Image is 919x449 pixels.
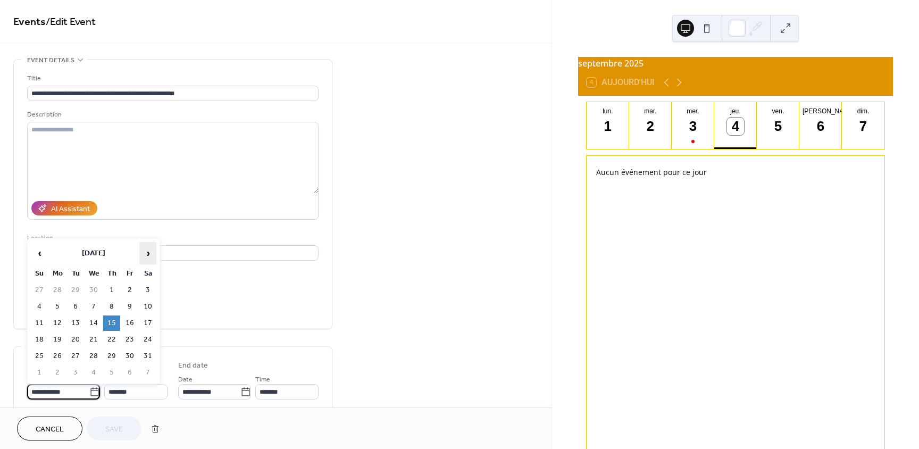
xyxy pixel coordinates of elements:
td: 29 [103,348,120,364]
button: jeu.4 [714,102,757,149]
td: 8 [103,299,120,314]
td: 11 [31,315,48,331]
td: 5 [49,299,66,314]
div: Description [27,109,316,120]
button: mer.3 [672,102,714,149]
td: 7 [139,365,156,380]
td: 6 [121,365,138,380]
td: 28 [49,282,66,298]
td: 17 [139,315,156,331]
td: 14 [85,315,102,331]
td: 4 [31,299,48,314]
div: 6 [812,118,830,135]
div: 4 [727,118,745,135]
div: jeu. [717,107,754,115]
span: › [140,243,156,264]
td: 28 [85,348,102,364]
button: Cancel [17,417,82,440]
td: 20 [67,332,84,347]
td: 9 [121,299,138,314]
th: We [85,266,102,281]
button: mar.2 [629,102,672,149]
th: Fr [121,266,138,281]
button: [PERSON_NAME].6 [799,102,842,149]
td: 12 [49,315,66,331]
td: 3 [67,365,84,380]
span: / Edit Event [46,12,96,32]
button: dim.7 [842,102,884,149]
button: lun.1 [587,102,629,149]
div: septembre 2025 [578,57,893,70]
td: 19 [49,332,66,347]
td: 21 [85,332,102,347]
td: 4 [85,365,102,380]
td: 23 [121,332,138,347]
div: Title [27,73,316,84]
td: 3 [139,282,156,298]
div: [PERSON_NAME]. [803,107,839,115]
td: 22 [103,332,120,347]
td: 30 [85,282,102,298]
div: 7 [855,118,872,135]
td: 5 [103,365,120,380]
td: 25 [31,348,48,364]
div: 5 [770,118,787,135]
td: 16 [121,315,138,331]
td: 2 [121,282,138,298]
th: Tu [67,266,84,281]
th: Th [103,266,120,281]
div: mar. [632,107,669,115]
td: 1 [103,282,120,298]
th: Sa [139,266,156,281]
td: 13 [67,315,84,331]
div: 1 [599,118,617,135]
span: ‹ [31,243,47,264]
div: 2 [642,118,659,135]
td: 2 [49,365,66,380]
div: End date [178,360,208,371]
td: 7 [85,299,102,314]
td: 18 [31,332,48,347]
span: Time [255,374,270,385]
td: 24 [139,332,156,347]
td: 1 [31,365,48,380]
div: AI Assistant [51,204,90,215]
td: 27 [31,282,48,298]
div: Aucun événement pour ce jour [588,160,883,185]
span: Event details [27,55,74,66]
th: Su [31,266,48,281]
span: Date [178,374,193,385]
div: 3 [684,118,702,135]
td: 27 [67,348,84,364]
td: 10 [139,299,156,314]
td: 29 [67,282,84,298]
button: ven.5 [757,102,799,149]
th: Mo [49,266,66,281]
div: mer. [675,107,711,115]
div: Location [27,232,316,244]
div: dim. [845,107,881,115]
td: 15 [103,315,120,331]
div: lun. [590,107,626,115]
span: Cancel [36,424,64,435]
td: 6 [67,299,84,314]
div: ven. [760,107,796,115]
td: 31 [139,348,156,364]
button: AI Assistant [31,201,97,215]
td: 26 [49,348,66,364]
td: 30 [121,348,138,364]
a: Events [13,12,46,32]
th: [DATE] [49,242,138,265]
